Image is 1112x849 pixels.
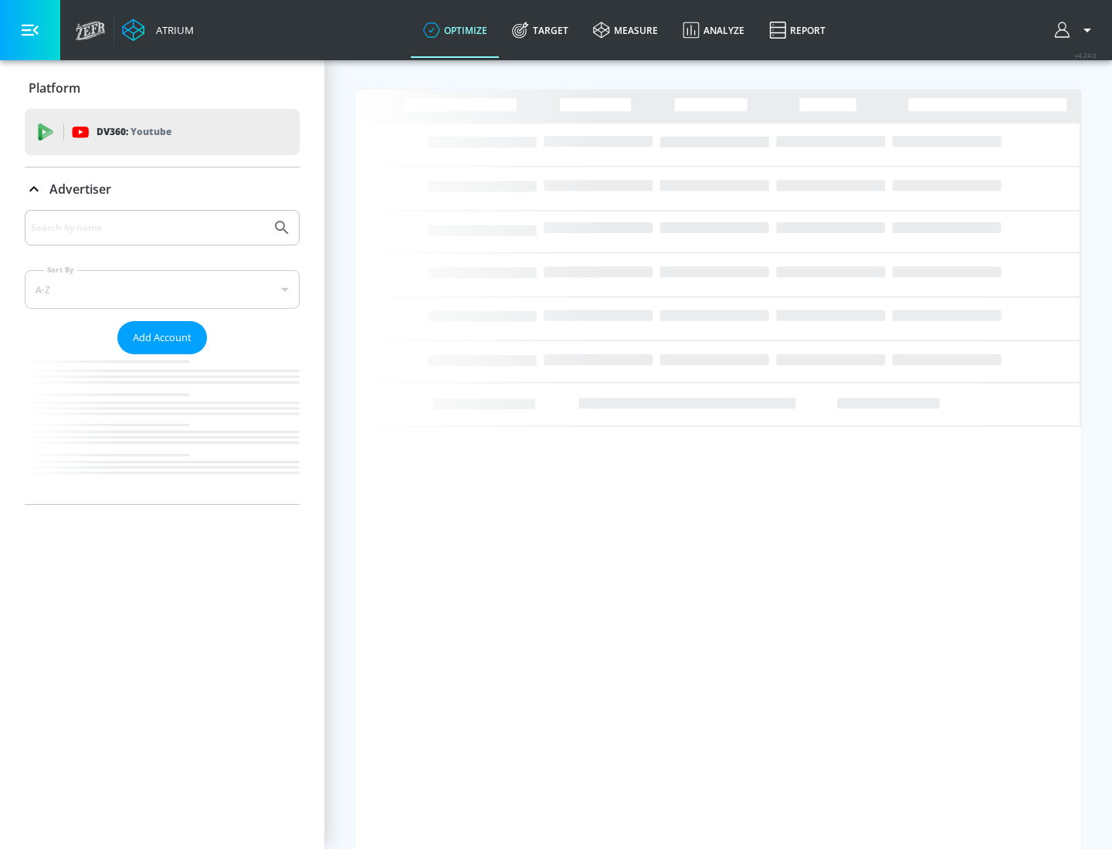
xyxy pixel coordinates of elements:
[25,66,300,110] div: Platform
[25,354,300,504] nav: list of Advertiser
[757,2,838,58] a: Report
[133,329,192,347] span: Add Account
[131,123,171,140] p: Youtube
[581,2,670,58] a: measure
[31,218,265,238] input: Search by name
[411,2,500,58] a: optimize
[1075,51,1097,59] span: v 4.24.0
[25,109,300,155] div: DV360: Youtube
[44,265,77,275] label: Sort By
[150,23,194,37] div: Atrium
[117,321,207,354] button: Add Account
[122,19,194,42] a: Atrium
[500,2,581,58] a: Target
[25,210,300,504] div: Advertiser
[97,123,171,140] p: DV360:
[670,2,757,58] a: Analyze
[25,270,300,309] div: A-Z
[49,181,111,198] p: Advertiser
[25,167,300,211] div: Advertiser
[29,79,80,96] p: Platform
